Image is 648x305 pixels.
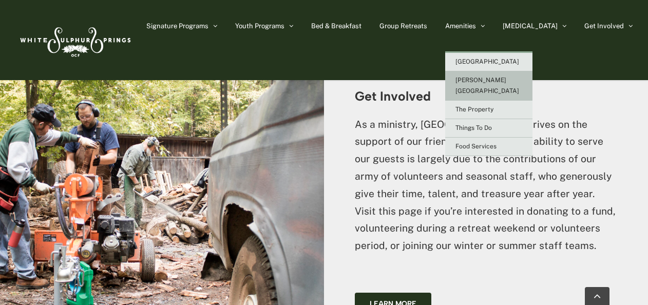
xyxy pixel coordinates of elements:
[15,16,134,64] img: White Sulphur Springs Logo
[455,124,492,131] span: Things To Do
[445,71,532,101] a: [PERSON_NAME][GEOGRAPHIC_DATA]
[235,23,284,29] span: Youth Programs
[455,77,519,94] span: [PERSON_NAME][GEOGRAPHIC_DATA]
[146,23,208,29] span: Signature Programs
[445,119,532,138] a: Things To Do
[445,23,476,29] span: Amenities
[445,53,532,71] a: [GEOGRAPHIC_DATA]
[455,58,519,65] span: [GEOGRAPHIC_DATA]
[379,23,427,29] span: Group Retreats
[455,143,497,150] span: Food Services
[355,89,617,103] h3: Get Involved
[445,101,532,119] a: The Property
[584,23,624,29] span: Get Involved
[455,106,493,113] span: The Property
[311,23,361,29] span: Bed & Breakfast
[445,138,532,156] a: Food Services
[355,116,617,255] p: As a ministry, [GEOGRAPHIC_DATA] thrives on the support of our friends and family. Our ability to...
[503,23,558,29] span: [MEDICAL_DATA]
